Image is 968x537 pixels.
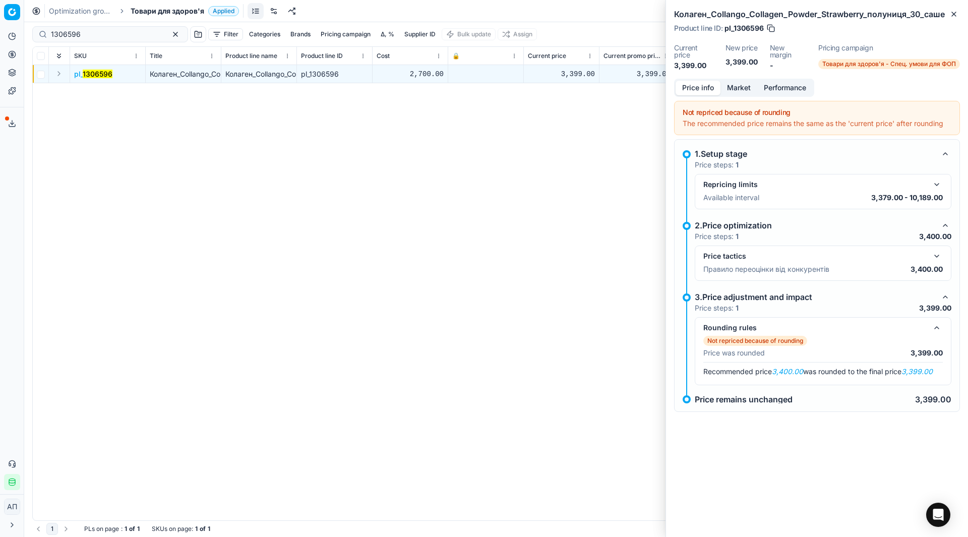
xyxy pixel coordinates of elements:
button: Δ, % [377,28,398,40]
strong: 1 [208,525,210,533]
div: 3,399.00 [603,69,671,79]
button: Expand all [53,50,65,62]
em: 3,399.00 [901,367,933,376]
span: 🔒 [452,52,460,60]
strong: 1 [137,525,140,533]
dt: Current price [674,44,713,58]
div: The recommended price remains the same as the 'current price' after rounding [683,118,951,129]
dt: New margin [770,44,806,58]
button: АП [4,499,20,515]
div: : [84,525,140,533]
span: Title [150,52,162,60]
div: Колаген_Collango_Collagen_Powder_Strawberry_полуниця_30_саше [225,69,292,79]
span: PLs on page [84,525,119,533]
div: 3.Price adjustment and impact [695,291,935,303]
mark: 1306596 [83,70,112,78]
p: Правило переоцінки від конкурентів [703,264,829,274]
span: Recommended price was rounded to the final price [703,367,933,376]
span: Current promo price [603,52,660,60]
p: 3,399.00 [919,303,951,313]
p: Price steps: [695,231,739,242]
p: 3,400.00 [911,264,943,274]
strong: 1 [736,160,739,169]
button: Pricing campaign [317,28,375,40]
span: pl_1306596 [724,23,764,33]
button: Categories [245,28,284,40]
p: Price was rounded [703,348,765,358]
em: 3,400.00 [772,367,803,376]
div: pl_1306596 [301,69,368,79]
button: Supplier ID [400,28,440,40]
span: Товари для здоров'я - Спец. умови для ФОП [818,59,960,69]
dt: New price [725,44,758,55]
p: 3,400.00 [919,231,951,242]
a: Optimization groups [49,6,113,16]
span: АП [5,499,20,514]
p: Price remains unchanged [695,395,793,403]
dd: 3,399.00 [674,61,713,71]
button: Go to previous page [32,523,44,535]
div: Not repriced because of rounding [683,107,951,117]
p: Not repriced because of rounding [707,337,803,345]
span: pl_ [74,69,112,79]
button: Assign [498,28,537,40]
button: Expand [53,68,65,80]
dd: - [770,61,806,71]
span: Колаген_Collango_Collagen_Powder_Strawberry_полуниця_30_саше [150,70,375,78]
strong: 1 [736,304,739,312]
p: Price steps: [695,303,739,313]
span: Applied [208,6,239,16]
button: Performance [757,81,813,95]
div: 2.Price optimization [695,219,935,231]
input: Search by SKU or title [51,29,161,39]
p: 3,399.00 [911,348,943,358]
p: 3,399.00 [915,395,951,403]
div: 1.Setup stage [695,148,935,160]
button: Price info [676,81,720,95]
span: Товари для здоров'я [131,6,204,16]
span: SKU [74,52,87,60]
span: Product line ID : [674,25,722,32]
div: 2,700.00 [377,69,444,79]
div: Open Intercom Messenger [926,503,950,527]
div: Rounding rules [703,323,927,333]
span: Товари для здоров'яApplied [131,6,239,16]
p: Price steps: [695,160,739,170]
strong: 1 [736,232,739,241]
button: Market [720,81,757,95]
button: Bulk update [442,28,496,40]
span: Product line ID [301,52,343,60]
div: 3,399.00 [528,69,595,79]
span: Cost [377,52,390,60]
h2: Колаген_Collango_Collagen_Powder_Strawberry_полуниця_30_саше [674,8,960,20]
button: Go to next page [60,523,72,535]
span: Product line name [225,52,277,60]
strong: 1 [125,525,127,533]
button: Brands [286,28,315,40]
span: Current price [528,52,566,60]
div: Repricing limits [703,180,927,190]
button: Filter [208,28,243,40]
strong: 1 [195,525,198,533]
span: SKUs on page : [152,525,193,533]
strong: of [200,525,206,533]
nav: breadcrumb [49,6,239,16]
strong: of [129,525,135,533]
button: pl_1306596 [74,69,112,79]
dt: Pricing campaign [818,44,960,55]
nav: pagination [32,523,72,535]
p: Available interval [703,193,759,203]
button: 1 [46,523,58,535]
p: 3,379.00 - 10,189.00 [871,193,943,203]
dd: 3,399.00 [725,57,758,71]
div: Price tactics [703,251,927,261]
